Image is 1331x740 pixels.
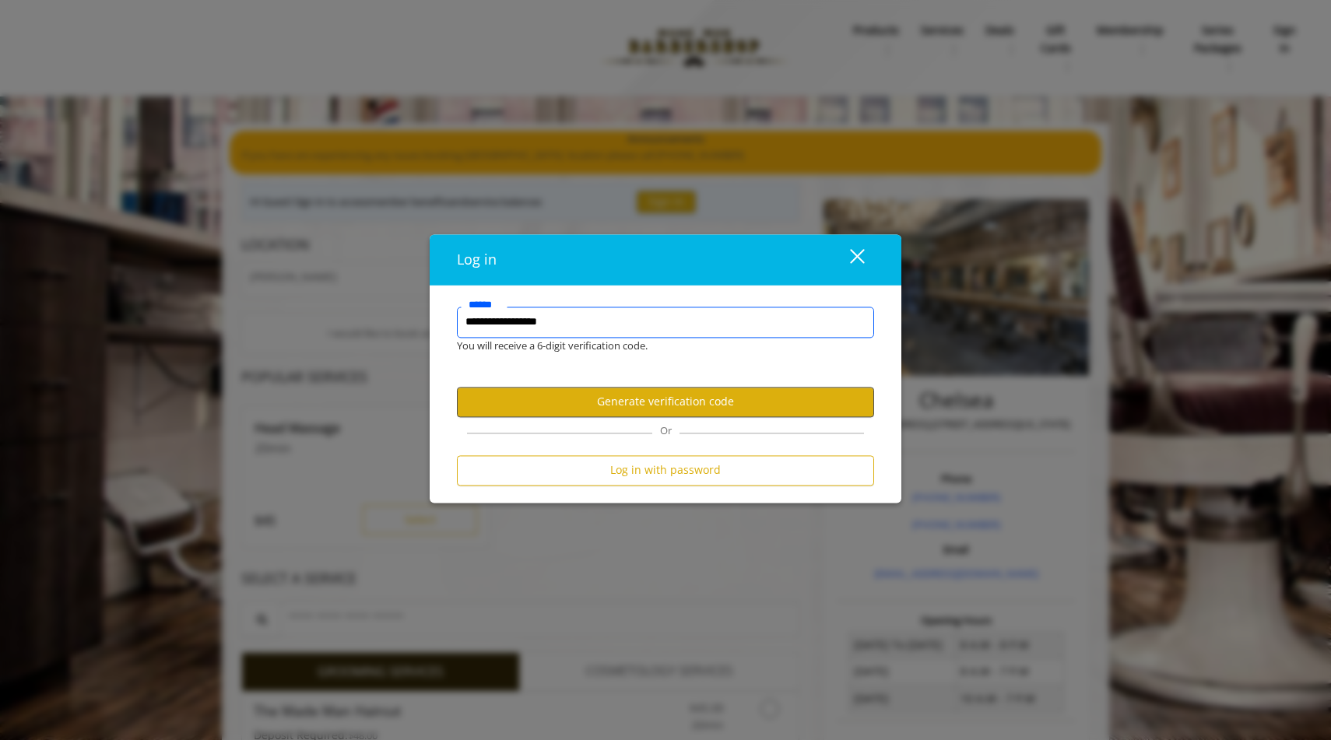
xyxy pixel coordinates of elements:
[445,338,862,354] div: You will receive a 6-digit verification code.
[832,248,863,272] div: close dialog
[457,387,874,417] button: Generate verification code
[652,423,680,437] span: Or
[457,250,497,268] span: Log in
[457,455,874,486] button: Log in with password
[821,244,874,275] button: close dialog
